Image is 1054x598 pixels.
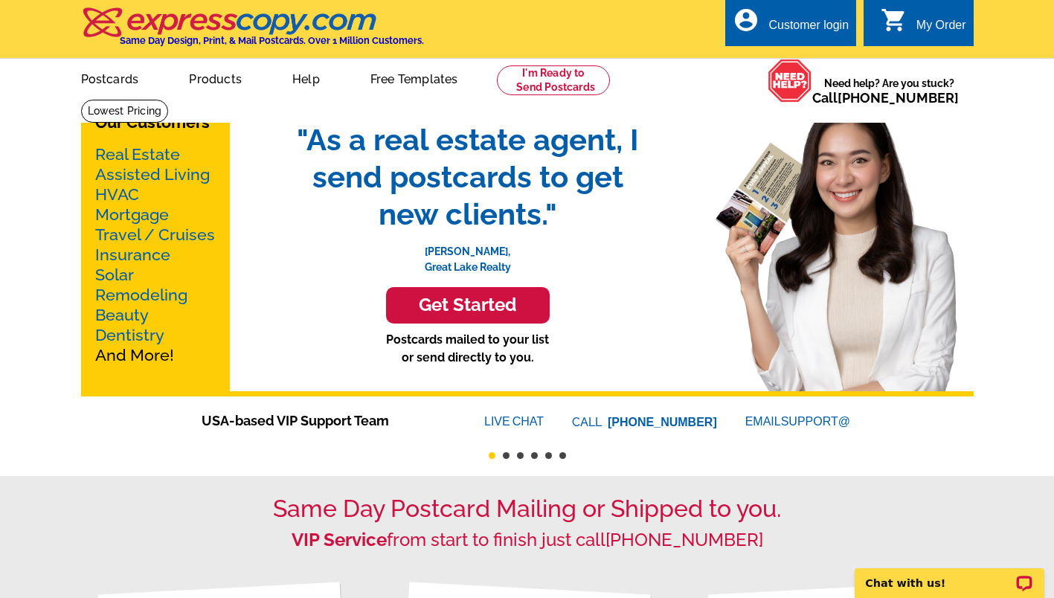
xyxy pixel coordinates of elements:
[845,551,1054,598] iframe: LiveChat chat widget
[282,233,654,275] p: [PERSON_NAME], Great Lake Realty
[347,60,482,95] a: Free Templates
[95,145,180,164] a: Real Estate
[881,16,966,35] a: shopping_cart My Order
[95,245,170,264] a: Insurance
[608,416,717,428] a: [PHONE_NUMBER]
[531,452,538,459] button: 4 of 6
[95,306,149,324] a: Beauty
[282,331,654,367] p: Postcards mailed to your list or send directly to you.
[95,286,187,304] a: Remodeling
[781,413,852,431] font: SUPPORT@
[81,530,974,551] h2: from start to finish just call
[95,225,215,244] a: Travel / Cruises
[95,205,169,224] a: Mortgage
[292,529,387,550] strong: VIP Service
[81,495,974,523] h1: Same Day Postcard Mailing or Shipped to you.
[202,411,440,431] span: USA-based VIP Support Team
[95,326,164,344] a: Dentistry
[733,7,759,33] i: account_circle
[282,287,654,324] a: Get Started
[733,16,849,35] a: account_circle Customer login
[517,452,524,459] button: 3 of 6
[95,185,139,204] a: HVAC
[559,452,566,459] button: 6 of 6
[269,60,344,95] a: Help
[572,414,604,431] font: CALL
[165,60,266,95] a: Products
[57,60,163,95] a: Postcards
[95,165,210,184] a: Assisted Living
[503,452,510,459] button: 2 of 6
[745,415,852,428] a: EMAILSUPPORT@
[768,19,849,39] div: Customer login
[768,59,812,103] img: help
[605,529,763,550] a: [PHONE_NUMBER]
[120,35,424,46] h4: Same Day Design, Print, & Mail Postcards. Over 1 Million Customers.
[81,18,424,46] a: Same Day Design, Print, & Mail Postcards. Over 1 Million Customers.
[95,266,134,284] a: Solar
[812,76,966,106] span: Need help? Are you stuck?
[484,415,544,428] a: LIVECHAT
[838,90,959,106] a: [PHONE_NUMBER]
[405,295,531,316] h3: Get Started
[282,121,654,233] span: "As a real estate agent, I send postcards to get new clients."
[916,19,966,39] div: My Order
[489,452,495,459] button: 1 of 6
[95,144,216,365] p: And More!
[545,452,552,459] button: 5 of 6
[812,90,959,106] span: Call
[484,413,512,431] font: LIVE
[881,7,907,33] i: shopping_cart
